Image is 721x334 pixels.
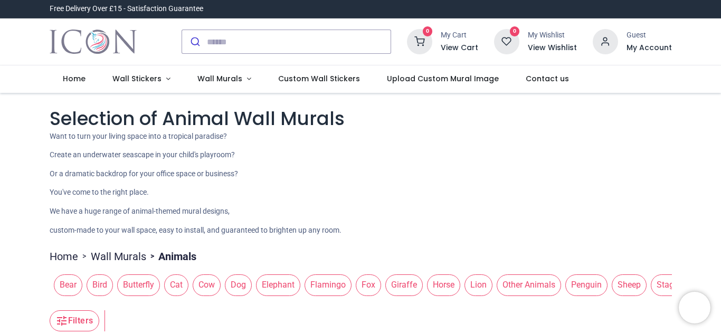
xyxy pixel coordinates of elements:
[112,73,162,84] span: Wall Stickers
[78,251,91,262] span: >
[182,30,207,53] button: Submit
[50,27,137,56] a: Logo of Icon Wall Stickers
[252,274,300,295] button: Elephant
[193,274,221,295] span: Cow
[385,274,423,295] span: Giraffe
[184,65,264,93] a: Wall Murals
[427,274,460,295] span: Horse
[441,30,478,41] div: My Cart
[50,131,672,142] p: Want to turn your living space into a tropical paradise?
[146,249,196,264] li: Animals
[188,274,221,295] button: Cow
[50,274,82,295] button: Bear
[612,274,647,295] span: Sheep
[113,274,160,295] button: Butterfly
[494,37,519,45] a: 0
[387,73,499,84] span: Upload Custom Mural Image
[423,274,460,295] button: Horse
[528,30,577,41] div: My Wishlist
[50,150,672,160] p: Create an underwater seascape in your child's playroom?
[160,274,188,295] button: Cat
[561,274,608,295] button: Penguin
[164,274,188,295] span: Cat
[99,65,184,93] a: Wall Stickers
[608,274,647,295] button: Sheep
[82,274,113,295] button: Bird
[278,73,360,84] span: Custom Wall Stickers
[460,274,492,295] button: Lion
[50,169,672,179] p: Or a dramatic backdrop for your office space or business?
[510,26,520,36] sup: 0
[50,310,99,331] button: Filters
[54,274,82,295] span: Bear
[197,73,242,84] span: Wall Murals
[356,274,381,295] span: Fox
[352,274,381,295] button: Fox
[50,225,672,236] p: custom-made to your wall space, easy to install, and guaranteed to brighten up any room.
[50,187,672,198] p: You've come to the right place.
[565,274,608,295] span: Penguin
[50,206,672,217] p: We have a huge range of animal-themed mural designs,
[464,274,492,295] span: Lion
[407,37,432,45] a: 0
[423,26,433,36] sup: 0
[146,251,158,262] span: >
[492,274,561,295] button: Other Animals
[528,43,577,53] a: View Wishlist
[647,274,706,295] button: Stag & Deer
[627,30,672,41] div: Guest
[450,4,672,14] iframe: Customer reviews powered by Trustpilot
[300,274,352,295] button: Flamingo
[50,249,78,264] a: Home
[381,274,423,295] button: Giraffe
[256,274,300,295] span: Elephant
[441,43,478,53] a: View Cart
[225,274,252,295] span: Dog
[50,4,203,14] div: Free Delivery Over £15 - Satisfaction Guarantee
[526,73,569,84] span: Contact us
[497,274,561,295] span: Other Animals
[305,274,352,295] span: Flamingo
[627,43,672,53] a: My Account
[63,73,86,84] span: Home
[50,106,672,131] h1: Selection of Animal Wall Murals
[50,27,137,56] img: Icon Wall Stickers
[651,274,706,295] span: Stag & Deer
[87,274,113,295] span: Bird
[221,274,252,295] button: Dog
[679,292,710,323] iframe: Brevo live chat
[91,249,146,264] a: Wall Murals
[117,274,160,295] span: Butterfly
